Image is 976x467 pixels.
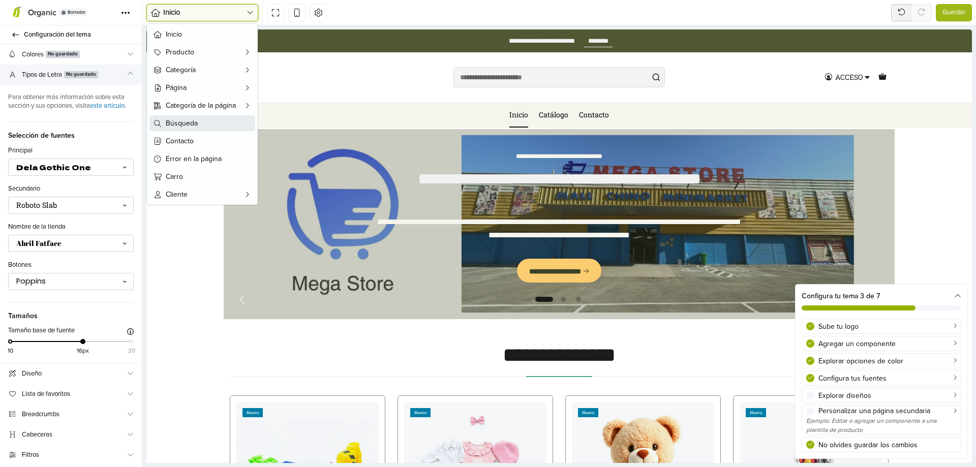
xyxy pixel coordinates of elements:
[166,118,251,129] span: Búsqueda
[16,162,116,173] div: Dela Gothic One
[8,302,134,321] span: Tamaños
[392,73,422,98] a: Catálogo
[387,264,408,276] span: Go to slide 1
[818,390,957,401] div: Explorar diseños
[689,44,716,51] div: Acceso
[166,82,239,93] span: Página
[22,429,126,440] span: Cabeceras
[166,100,239,111] span: Categoría de la página
[166,65,239,75] span: Categoría
[90,102,125,110] a: este artículo
[8,184,40,194] label: Secundario
[818,321,957,332] div: Sube tu logo
[721,264,736,276] button: Next slide
[16,200,116,211] div: Roboto Slab
[149,62,255,78] button: Categoría
[46,51,80,58] span: No guardado
[77,346,89,355] span: 16px
[8,346,13,355] span: 10
[24,27,130,42] span: Configuración del tema
[22,389,126,399] span: Lista de favoritos
[166,29,251,40] span: Inicio
[166,189,239,200] span: Cliente
[96,379,116,388] div: Nuevo
[8,93,134,110] p: Para obtener más información sobre esta sección y sus opciones, visita .
[166,171,251,182] span: Carro
[802,291,961,301] div: Configura tu tema 3 de 7
[89,264,105,276] button: Previous slide
[730,41,742,55] button: Carro
[676,41,726,55] button: Acceso
[83,35,117,60] img: mega store
[806,416,957,434] div: Ejemplo: Editar o agregar un componente a una plantilla de producto
[166,153,251,164] span: Error en la página
[599,379,620,388] div: Nuevo
[16,276,116,287] div: Poppins
[149,151,255,167] button: Error en la página
[818,356,957,366] div: Explorar opciones de color
[28,8,56,18] span: Organic
[818,338,957,349] div: Agregar un componente
[149,169,255,184] button: Carro
[149,133,255,149] button: Contacto
[818,440,957,450] div: No olvides guardar los cambios
[146,4,258,21] button: Inicio
[8,326,75,336] label: Tamaño base de fuente
[22,409,126,420] span: Breadcrumbs
[818,373,957,384] div: Configura tus fuentes
[936,4,972,21] button: Guardar
[166,47,239,57] span: Producto
[363,73,382,98] a: Inicio
[22,70,126,80] span: Tipos de Letra
[149,98,255,113] button: Categoría de la página
[149,80,255,96] button: Página
[22,450,126,460] span: Filtros
[166,136,251,146] span: Contacto
[128,346,135,355] span: 20
[802,319,961,334] a: Sube tu logo
[8,260,32,270] label: Botones
[149,115,255,131] button: Búsqueda
[426,264,438,276] span: Go to slide 3
[942,8,965,18] span: Guardar
[163,7,247,18] span: Inicio
[149,26,255,42] button: Inicio
[432,379,452,388] div: Nuevo
[22,368,126,379] span: Diseño
[411,264,423,276] span: Go to slide 2
[796,285,967,317] div: Configura tu tema 3 de 7
[8,146,33,156] label: Principal
[433,73,463,98] a: Contacto
[501,38,518,58] button: Submit
[77,100,748,290] div: 1 / 3
[22,49,126,60] span: Colores
[149,186,255,202] button: Cliente
[149,44,255,60] button: Producto
[64,71,98,79] span: No guardado
[8,121,134,141] span: Selección de fuentes
[264,379,284,388] div: Nuevo
[16,238,116,249] div: Abril Fatface
[818,406,957,416] div: Personalizar una página secundaria
[68,10,85,15] span: Borrador
[8,222,66,232] label: Nombre de la tienda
